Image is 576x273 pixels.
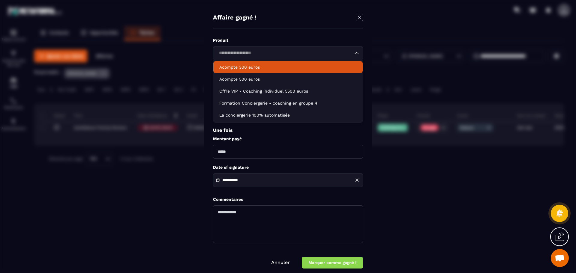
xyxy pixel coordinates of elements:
[213,165,363,170] label: Date of signature
[213,136,363,142] label: Montant payé
[271,260,290,265] a: Annuler
[219,76,357,82] p: Acompte 500 euros
[302,257,363,269] button: Marquer comme gagné !
[219,64,357,70] p: Acompte 300 euros
[217,50,353,56] input: Search for option
[219,112,357,118] p: La conciergerie 100% automatisée
[213,127,363,133] p: Une fois
[213,37,363,43] label: Produit
[551,249,569,267] div: Ouvrir le chat
[219,100,357,106] p: Formation Conciergerie - coaching en groupe 4
[219,88,357,94] p: Offre VIP - Coaching individuel 5500 euros
[213,197,243,202] label: Commentaires
[213,14,256,22] h4: Affaire gagné !
[213,46,363,60] div: Search for option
